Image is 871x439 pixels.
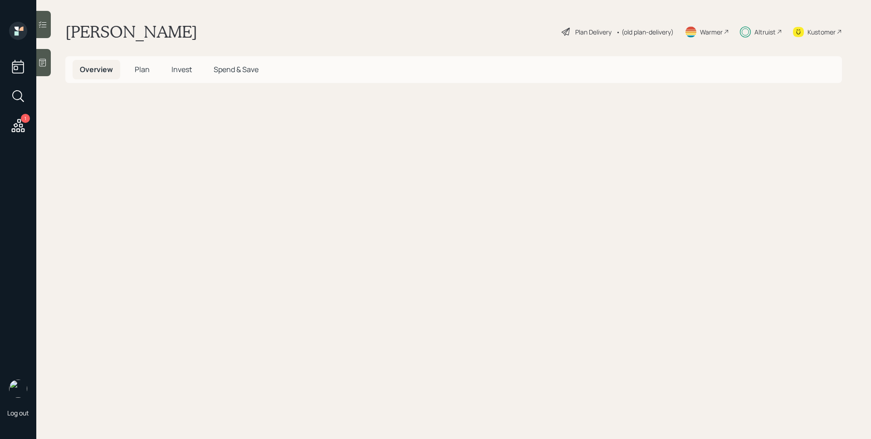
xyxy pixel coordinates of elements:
[135,64,150,74] span: Plan
[171,64,192,74] span: Invest
[21,114,30,123] div: 1
[214,64,259,74] span: Spend & Save
[7,409,29,417] div: Log out
[80,64,113,74] span: Overview
[9,380,27,398] img: james-distasi-headshot.png
[807,27,836,37] div: Kustomer
[700,27,723,37] div: Warmer
[65,22,197,42] h1: [PERSON_NAME]
[754,27,776,37] div: Altruist
[575,27,612,37] div: Plan Delivery
[616,27,674,37] div: • (old plan-delivery)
